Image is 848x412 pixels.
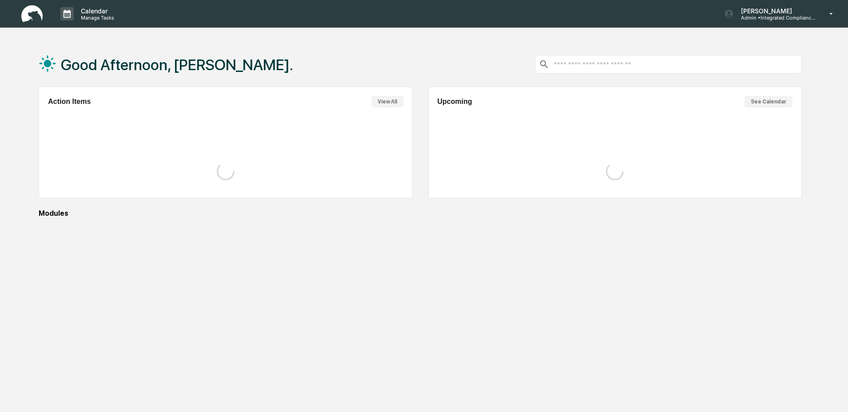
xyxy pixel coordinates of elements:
h2: Action Items [48,98,91,106]
p: Manage Tasks [74,15,119,21]
button: View All [371,96,403,107]
h1: Good Afternoon, [PERSON_NAME]. [61,56,293,74]
p: Calendar [74,7,119,15]
button: See Calendar [744,96,792,107]
h2: Upcoming [438,98,472,106]
p: [PERSON_NAME] [734,7,816,15]
img: logo [21,5,43,23]
p: Admin • Integrated Compliance Advisors - Consultants [734,15,816,21]
div: Modules [39,209,802,218]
